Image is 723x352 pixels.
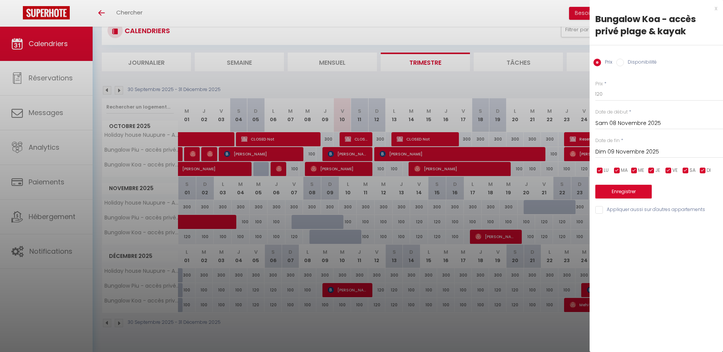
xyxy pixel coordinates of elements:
[624,59,657,67] label: Disponibilité
[595,13,717,37] div: Bungalow Koa - accès privé plage & kayak
[672,167,678,174] span: VE
[621,167,628,174] span: MA
[595,80,603,88] label: Prix
[604,167,609,174] span: LU
[655,167,660,174] span: JE
[595,109,628,116] label: Date de début
[638,167,644,174] span: ME
[590,4,717,13] div: x
[595,137,620,144] label: Date de fin
[595,185,652,198] button: Enregistrer
[707,167,711,174] span: DI
[689,167,696,174] span: SA
[601,59,612,67] label: Prix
